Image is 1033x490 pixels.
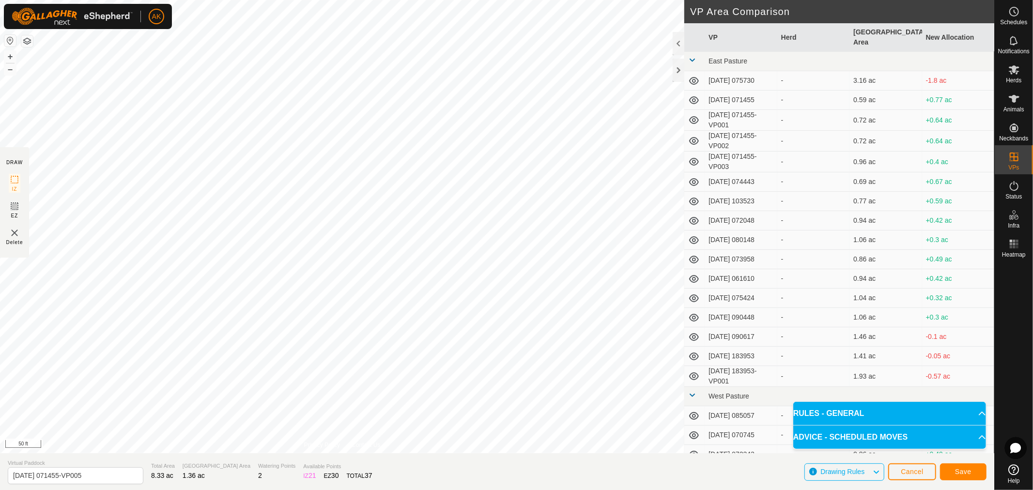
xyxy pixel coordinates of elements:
[922,131,994,152] td: +0.64 ac
[849,152,922,172] td: 0.96 ac
[781,371,846,382] div: -
[922,366,994,387] td: -0.57 ac
[922,250,994,269] td: +0.49 ac
[781,274,846,284] div: -
[21,35,33,47] button: Map Layers
[793,431,908,443] span: ADVICE - SCHEDULED MOVES
[781,411,846,421] div: -
[352,441,380,449] a: Contact Us
[1008,165,1019,170] span: VPs
[324,471,339,481] div: EZ
[849,289,922,308] td: 1.04 ac
[849,192,922,211] td: 0.77 ac
[922,230,994,250] td: +0.3 ac
[849,211,922,230] td: 0.94 ac
[777,23,849,52] th: Herd
[690,6,994,17] h2: VP Area Comparison
[709,392,749,400] span: West Pasture
[849,131,922,152] td: 0.72 ac
[849,347,922,366] td: 1.41 ac
[922,192,994,211] td: +0.59 ac
[995,460,1033,488] a: Help
[1005,194,1022,199] span: Status
[705,445,777,464] td: [DATE] 072343
[849,91,922,110] td: 0.59 ac
[151,472,173,479] span: 8.33 ac
[922,327,994,347] td: -0.1 ac
[705,406,777,426] td: [DATE] 085057
[152,12,161,22] span: AK
[781,157,846,167] div: -
[781,215,846,226] div: -
[705,23,777,52] th: VP
[1002,252,1026,258] span: Heatmap
[705,192,777,211] td: [DATE] 103523
[4,63,16,75] button: –
[922,152,994,172] td: +0.4 ac
[955,468,971,475] span: Save
[365,472,372,479] span: 37
[820,468,864,475] span: Drawing Rules
[781,351,846,361] div: -
[258,472,262,479] span: 2
[781,95,846,105] div: -
[781,254,846,264] div: -
[705,250,777,269] td: [DATE] 073958
[781,430,846,440] div: -
[705,269,777,289] td: [DATE] 061610
[998,48,1030,54] span: Notifications
[6,159,23,166] div: DRAW
[922,347,994,366] td: -0.05 ac
[303,471,316,481] div: IZ
[849,250,922,269] td: 0.86 ac
[999,136,1028,141] span: Neckbands
[705,230,777,250] td: [DATE] 080148
[849,23,922,52] th: [GEOGRAPHIC_DATA] Area
[183,472,205,479] span: 1.36 ac
[705,152,777,172] td: [DATE] 071455-VP003
[705,172,777,192] td: [DATE] 074443
[922,211,994,230] td: +0.42 ac
[793,408,864,419] span: RULES - GENERAL
[308,472,316,479] span: 21
[151,462,175,470] span: Total Area
[922,23,994,52] th: New Allocation
[705,110,777,131] td: [DATE] 071455-VP001
[781,76,846,86] div: -
[4,35,16,46] button: Reset Map
[781,115,846,125] div: -
[8,459,143,467] span: Virtual Paddock
[183,462,250,470] span: [GEOGRAPHIC_DATA] Area
[705,308,777,327] td: [DATE] 090448
[1008,478,1020,484] span: Help
[849,327,922,347] td: 1.46 ac
[940,463,987,480] button: Save
[922,269,994,289] td: +0.42 ac
[6,239,23,246] span: Delete
[781,449,846,459] div: -
[705,131,777,152] td: [DATE] 071455-VP002
[4,51,16,62] button: +
[705,211,777,230] td: [DATE] 072048
[258,462,295,470] span: Watering Points
[849,308,922,327] td: 1.06 ac
[12,185,17,193] span: IZ
[922,289,994,308] td: +0.32 ac
[922,172,994,192] td: +0.67 ac
[705,91,777,110] td: [DATE] 071455
[705,366,777,387] td: [DATE] 183953-VP001
[781,293,846,303] div: -
[705,347,777,366] td: [DATE] 183953
[849,172,922,192] td: 0.69 ac
[849,269,922,289] td: 0.94 ac
[849,71,922,91] td: 3.16 ac
[781,177,846,187] div: -
[888,463,936,480] button: Cancel
[793,426,986,449] p-accordion-header: ADVICE - SCHEDULED MOVES
[1000,19,1027,25] span: Schedules
[1006,77,1021,83] span: Herds
[781,332,846,342] div: -
[901,468,924,475] span: Cancel
[304,441,340,449] a: Privacy Policy
[922,91,994,110] td: +0.77 ac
